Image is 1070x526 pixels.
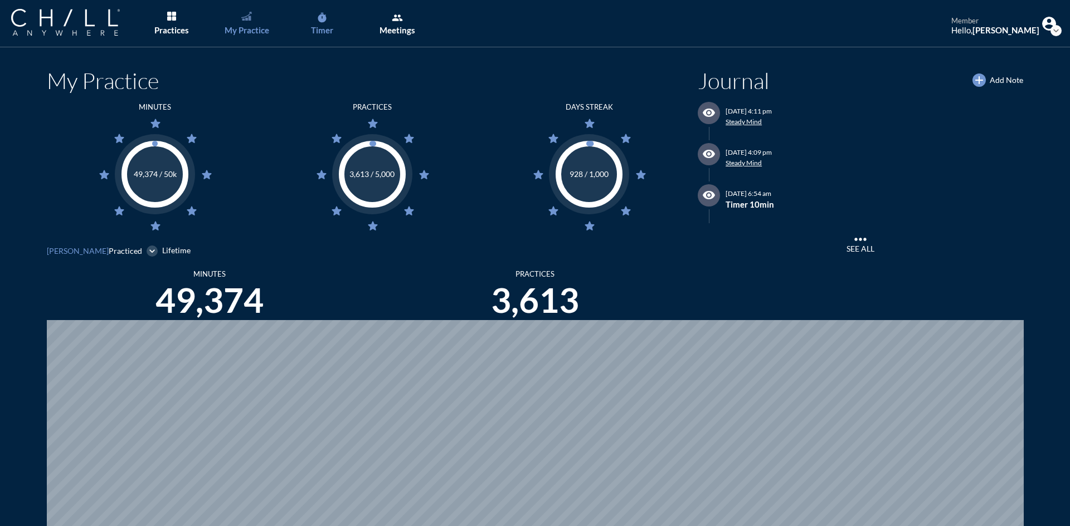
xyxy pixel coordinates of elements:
i: add [972,73,986,87]
i: star [532,168,545,181]
i: star [547,132,560,145]
h1: My Practice [47,67,698,94]
i: star [583,219,596,233]
i: star [547,204,560,218]
i: star [634,168,648,181]
strong: [PERSON_NAME] [972,25,1039,35]
div: Timer 10min [726,199,774,209]
div: member [951,17,1039,26]
i: star [113,132,126,145]
div: 3,613 [372,279,698,320]
img: List [167,12,176,21]
div: Meetings [380,25,415,35]
img: Company Logo [11,9,120,36]
span: Add Note [990,76,1023,85]
span: Practiced [109,246,142,255]
i: group [392,12,403,23]
div: Minutes [139,103,171,112]
span: [PERSON_NAME] [47,246,109,255]
div: PRACTICES [372,270,698,279]
i: star [583,117,596,130]
span: Steady Mind [726,159,762,167]
div: [DATE] 4:11 pm [726,107,772,115]
div: 49,374 [47,279,372,320]
i: star [98,168,111,181]
div: My Practice [225,25,269,35]
i: visibility [702,148,716,161]
i: star [330,132,343,145]
i: star [315,168,328,181]
a: Company Logo [11,9,142,37]
i: star [200,168,213,181]
i: star [402,204,416,218]
i: star [149,117,162,130]
div: Lifetime [162,246,191,255]
div: Minutes [47,270,372,279]
i: star [619,204,633,218]
div: [DATE] 6:54 am [726,190,773,198]
button: Add Note [972,73,1023,87]
i: more_horiz [852,235,869,244]
i: star [185,204,198,218]
div: Practices [154,25,189,35]
i: expand_more [1050,25,1062,36]
div: days streak [566,103,613,112]
i: star [330,204,343,218]
span: Steady Mind [726,117,762,126]
i: visibility [702,189,716,202]
h1: Journal [698,67,770,94]
div: Hello, [951,25,1039,35]
img: Profile icon [1042,17,1056,31]
i: timer [317,12,328,23]
i: star [366,219,380,233]
i: star [619,132,633,145]
i: expand_more [147,245,158,257]
i: star [113,204,126,218]
div: Timer [311,25,333,35]
i: star [402,132,416,145]
img: Graph [241,12,251,21]
div: [DATE] 4:09 pm [726,149,772,156]
i: star [417,168,431,181]
div: PRACTICES [353,103,392,112]
i: star [185,132,198,145]
div: See All [698,244,1023,254]
i: star [366,117,380,130]
i: star [149,219,162,233]
i: visibility [702,106,716,120]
